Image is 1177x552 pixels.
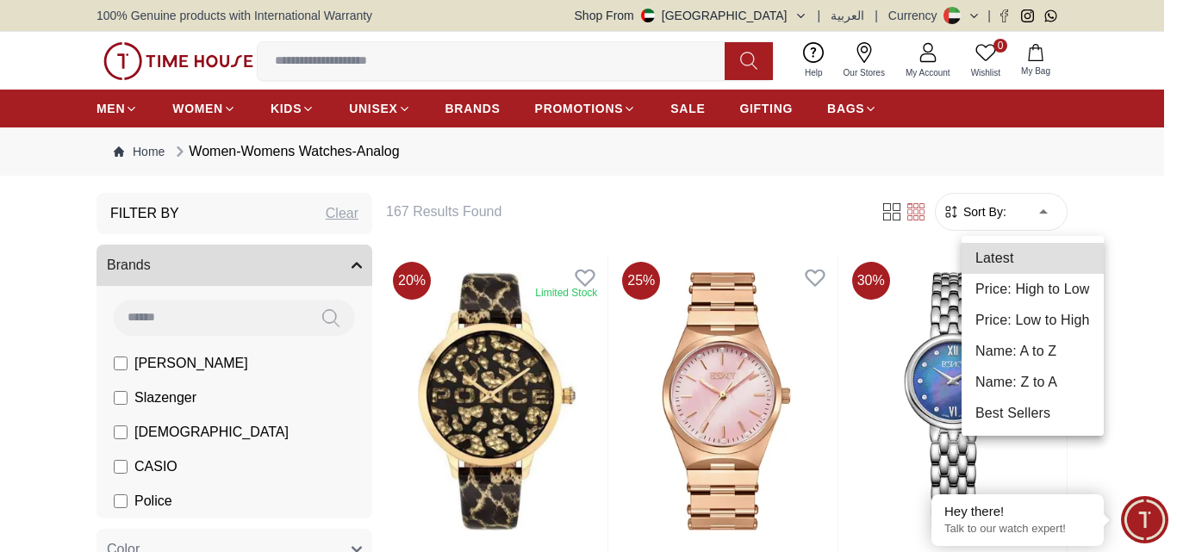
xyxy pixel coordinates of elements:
[962,305,1104,336] li: Price: Low to High
[962,367,1104,398] li: Name: Z to A
[944,522,1091,536] p: Talk to our watch expert!
[962,274,1104,305] li: Price: High to Low
[944,503,1091,520] div: Hey there!
[962,398,1104,429] li: Best Sellers
[1121,496,1168,543] div: Chat Widget
[962,336,1104,367] li: Name: A to Z
[962,243,1104,274] li: Latest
